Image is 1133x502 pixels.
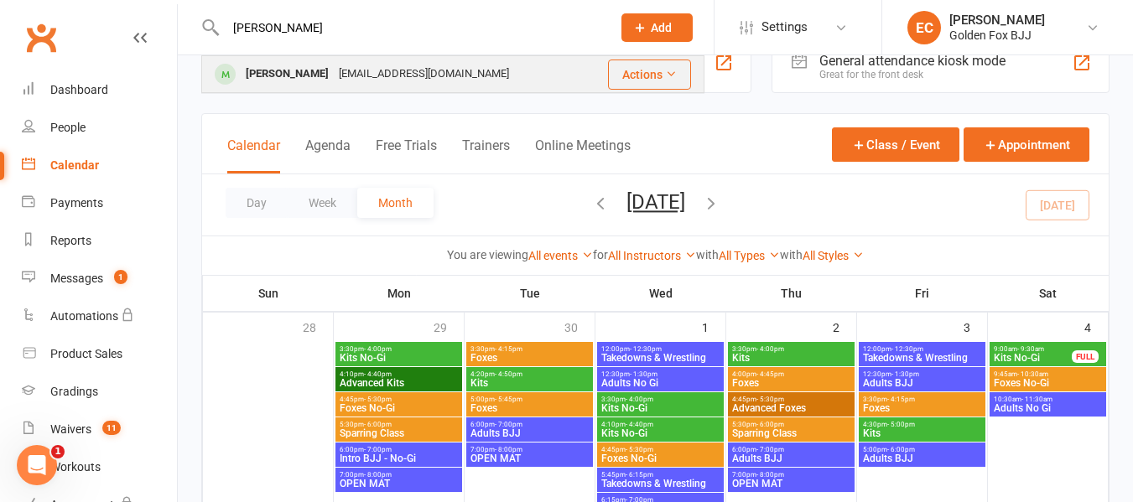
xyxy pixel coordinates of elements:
span: - 1:30pm [891,370,919,378]
div: Automations [50,309,118,323]
span: 3:30pm [600,396,720,403]
span: Foxes [470,353,590,363]
th: Mon [334,276,465,311]
button: Actions [608,60,691,90]
div: [PERSON_NAME] [241,62,334,86]
button: Month [357,188,434,218]
span: OPEN MAT [731,479,851,489]
span: 12:00pm [600,345,720,353]
span: 5:30pm [731,421,851,428]
span: Takedowns & Wrestling [600,479,720,489]
span: - 6:00pm [756,421,784,428]
div: 3 [964,313,987,340]
span: Sparring Class [339,428,459,438]
button: Agenda [305,137,351,173]
div: Messages [50,272,103,285]
span: 6:00pm [339,446,459,453]
strong: with [696,248,719,261]
div: People [50,121,86,134]
span: 1 [114,270,127,284]
span: 3:30pm [731,345,851,353]
span: Sparring Class [731,428,851,438]
div: 1 [702,313,725,340]
span: Adults BJJ [731,453,851,463]
button: Trainers [462,137,510,173]
a: All Types [719,249,780,262]
button: Calendar [227,137,280,173]
span: Kits No-Gi [600,403,720,413]
a: Automations [22,298,177,335]
span: - 4:00pm [364,345,392,353]
iframe: Intercom live chat [17,445,57,485]
button: Day [226,188,288,218]
span: 3:30pm [862,396,982,403]
span: - 5:30pm [364,396,392,403]
span: - 7:00pm [756,446,784,453]
span: - 4:40pm [626,421,653,428]
span: Intro BJJ - No-Gi [339,453,459,463]
span: 4:45pm [600,446,720,453]
span: - 6:00pm [887,446,915,453]
div: Waivers [50,422,91,436]
button: [DATE] [626,190,685,214]
span: - 5:45pm [495,396,522,403]
div: Reports [50,234,91,247]
span: - 4:40pm [364,370,392,378]
span: - 4:00pm [756,345,784,353]
span: - 8:00pm [756,471,784,479]
span: Advanced Foxes [731,403,851,413]
span: Foxes No-Gi [993,378,1103,388]
th: Sun [203,276,334,311]
span: Takedowns & Wrestling [862,353,982,363]
div: General attendance kiosk mode [819,53,1006,69]
span: - 9:30am [1017,345,1044,353]
div: Workouts [50,460,101,474]
a: People [22,109,177,147]
span: Kits [731,353,851,363]
div: 30 [564,313,595,340]
div: Calendar [50,158,99,172]
th: Tue [465,276,595,311]
span: 7:00pm [731,471,851,479]
span: 9:45am [993,370,1103,378]
strong: You are viewing [447,248,528,261]
span: Add [651,21,672,34]
span: 4:30pm [862,421,982,428]
span: Adults BJJ [470,428,590,438]
div: Golden Fox BJJ [949,28,1045,43]
div: 4 [1084,313,1108,340]
span: Advanced Kits [339,378,459,388]
th: Wed [595,276,726,311]
span: 10:30am [993,396,1103,403]
th: Sat [988,276,1109,311]
span: Adults No Gi [993,403,1103,413]
span: 4:45pm [339,396,459,403]
a: Dashboard [22,71,177,109]
strong: for [593,248,608,261]
div: 29 [434,313,464,340]
span: - 6:15pm [626,471,653,479]
span: 12:30pm [862,370,982,378]
div: Payments [50,196,103,210]
span: 4:20pm [470,370,590,378]
span: Takedowns & Wrestling [600,353,720,363]
div: Gradings [50,385,98,398]
span: 1 [51,445,65,458]
span: - 1:30pm [630,370,657,378]
span: 4:45pm [731,396,851,403]
div: [PERSON_NAME] [949,13,1045,28]
span: OPEN MAT [470,453,590,463]
span: - 12:30pm [891,345,923,353]
span: 5:00pm [862,446,982,453]
a: All Instructors [608,249,696,262]
span: - 6:00pm [364,421,392,428]
span: Foxes No-Gi [339,403,459,413]
a: Messages 1 [22,260,177,298]
span: Foxes No-Gi [600,453,720,463]
span: Kits [862,428,982,438]
a: Gradings [22,373,177,411]
span: - 11:30am [1021,396,1052,403]
button: Online Meetings [535,137,631,173]
span: Adults BJJ [862,453,982,463]
a: Reports [22,222,177,260]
